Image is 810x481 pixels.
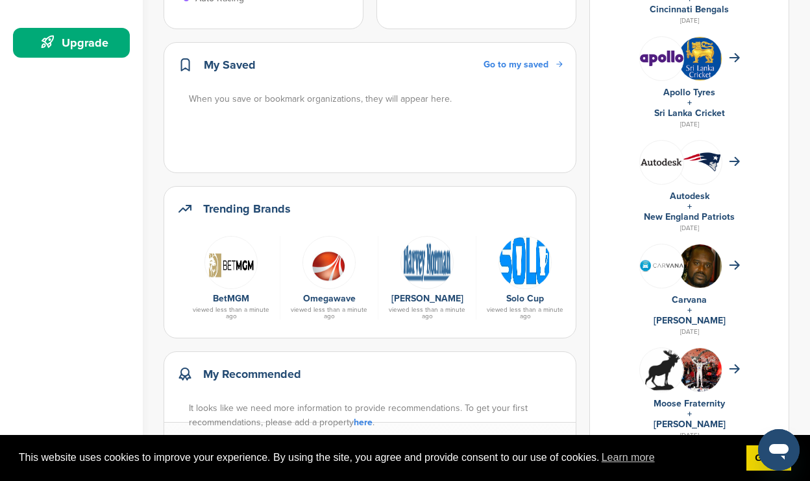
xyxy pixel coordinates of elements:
a: + [687,201,692,212]
img: Hjwwegho 400x400 [640,348,683,392]
a: Upgrade [13,28,130,58]
a: Moose Fraternity [654,398,725,409]
h2: Trending Brands [203,200,291,218]
a: here [354,417,373,428]
a: Carvana [672,294,707,305]
div: [DATE] [603,15,776,27]
iframe: Button to launch messaging window [758,429,800,471]
img: Screen shot 2020 11 05 at 10.46.00 am [204,236,258,289]
img: Shaquille o'neal in 2011 (cropped) [678,244,722,295]
a: Open uri20141112 50798 o4691a [287,236,371,288]
a: [PERSON_NAME] [391,293,463,304]
div: It looks like we need more information to provide recommendations. To get your first recommendati... [189,401,564,430]
a: Sri Lanka Cricket [654,108,725,119]
h2: My Saved [204,56,256,74]
a: + [687,97,692,108]
a: Cincinnati Bengals [650,4,729,15]
a: Go to my saved [484,58,563,72]
img: 440px solo cup company logo [498,236,552,289]
a: New England Patriots [644,211,735,222]
img: Open uri20141112 50798 o4691a [302,236,356,289]
a: Omegawave [303,293,356,304]
img: 3bs1dc4c 400x400 [678,348,722,392]
img: Data [640,51,683,66]
a: Solo Cup [506,293,544,304]
a: 440px solo cup company logo [483,236,567,288]
div: Upgrade [19,31,130,54]
div: viewed less than a minute ago [287,307,371,320]
span: This website uses cookies to improve your experience. By using the site, you agree and provide co... [19,448,736,467]
a: + [687,408,692,419]
div: [DATE] [603,119,776,130]
span: Go to my saved [484,59,548,70]
a: dismiss cookie message [746,445,791,471]
div: [DATE] [603,326,776,338]
img: Open uri20141112 64162 1b628ae?1415808232 [678,37,722,80]
img: Carvana logo [640,260,683,271]
a: Autodesk [670,191,709,202]
a: [PERSON_NAME] [654,315,726,326]
div: [DATE] [603,222,776,234]
img: Data?1415811651 [678,152,722,172]
a: Screen shot 2020 11 05 at 10.46.00 am [189,236,273,288]
div: viewed less than a minute ago [385,307,469,320]
div: viewed less than a minute ago [189,307,273,320]
a: Data [385,236,469,288]
a: Apollo Tyres [663,87,715,98]
div: When you save or bookmark organizations, they will appear here. [189,92,564,106]
a: [PERSON_NAME] [654,419,726,430]
img: Data [400,236,454,289]
img: Data [640,158,683,166]
a: + [687,305,692,316]
a: learn more about cookies [600,448,657,467]
div: [DATE] [603,430,776,441]
div: viewed less than a minute ago [483,307,567,320]
a: BetMGM [213,293,249,304]
h2: My Recommended [203,365,301,383]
